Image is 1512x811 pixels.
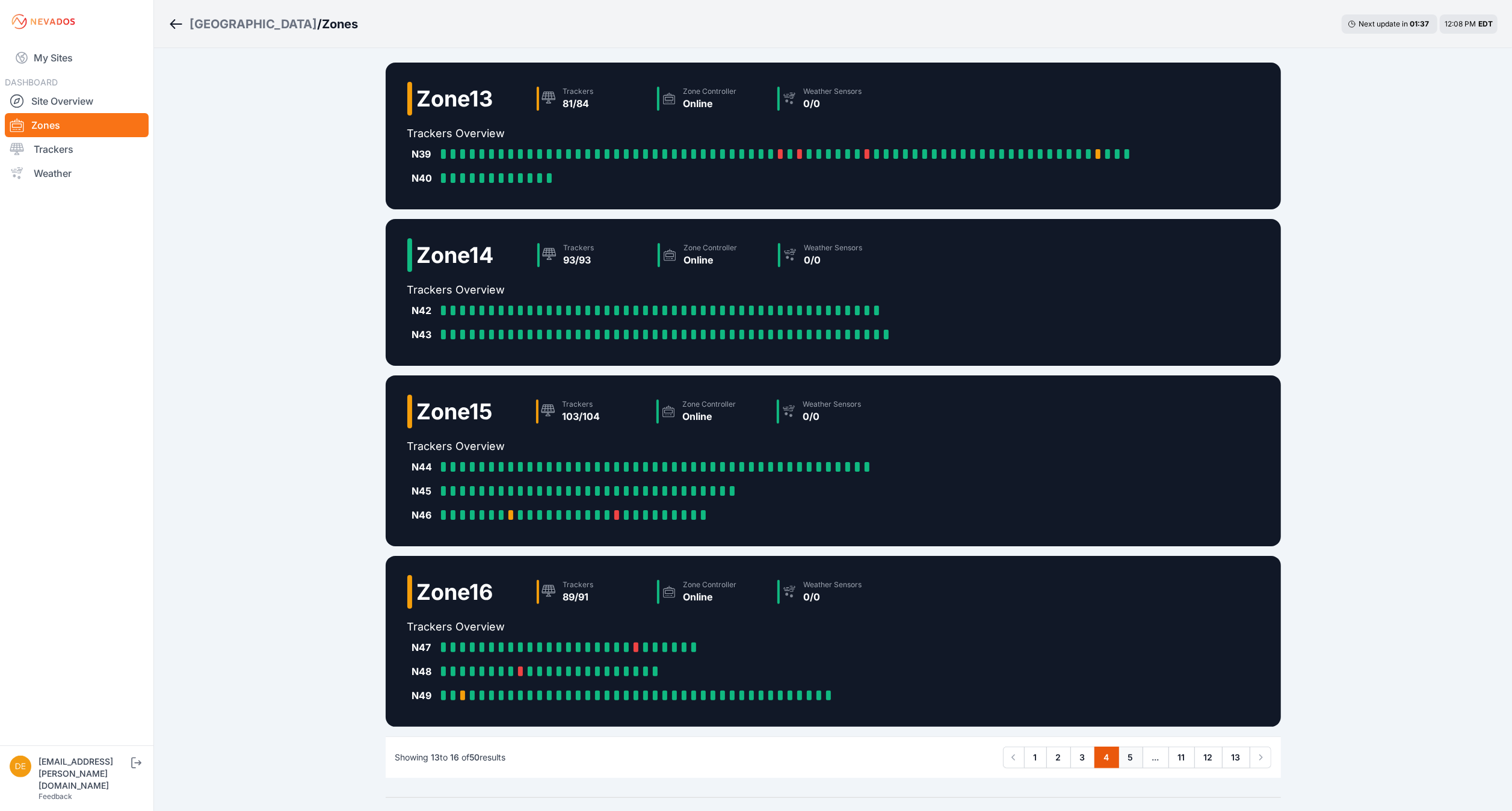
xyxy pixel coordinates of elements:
a: 5 [1119,747,1143,768]
a: Trackers89/91 [532,575,652,609]
h2: Trackers Overview [407,618,893,635]
img: devin.martin@nevados.solar [10,756,31,777]
div: Weather Sensors [804,87,862,96]
a: Trackers103/104 [531,395,652,428]
a: Weather Sensors0/0 [773,82,893,116]
div: N44 [412,460,436,474]
div: N48 [412,664,436,679]
a: 12 [1194,747,1223,768]
h2: Zone 14 [417,243,494,267]
span: 16 [451,752,460,762]
a: 2 [1046,747,1071,768]
div: Zone Controller [683,399,736,409]
div: Online [683,590,737,604]
div: Zone Controller [683,87,737,96]
span: EDT [1478,19,1493,28]
span: / [317,16,322,32]
div: Trackers [564,243,594,253]
a: 3 [1070,747,1095,768]
div: N49 [412,688,436,703]
a: Feedback [39,792,72,801]
div: [EMAIL_ADDRESS][PERSON_NAME][DOMAIN_NAME] [39,756,129,792]
h2: Zone 16 [417,580,493,604]
a: Zones [5,113,149,137]
div: Weather Sensors [804,580,862,590]
a: Trackers93/93 [532,238,653,272]
div: 93/93 [564,253,594,267]
a: Trackers [5,137,149,161]
div: Trackers [563,580,594,590]
div: 01 : 37 [1410,19,1431,29]
div: N47 [412,640,436,655]
a: Site Overview [5,89,149,113]
div: 81/84 [563,96,594,111]
div: Online [684,253,738,267]
span: 50 [470,752,480,762]
div: Weather Sensors [803,399,862,409]
a: 1 [1024,747,1047,768]
h2: Trackers Overview [407,125,1139,142]
a: Weather Sensors0/0 [772,395,892,428]
span: 13 [431,752,440,762]
div: Zone Controller [684,243,738,253]
div: Trackers [563,87,594,96]
div: Weather Sensors [804,243,863,253]
a: Weather Sensors0/0 [773,238,893,272]
nav: Breadcrumb [168,8,358,40]
h3: Zones [322,16,358,32]
span: DASHBOARD [5,77,58,87]
a: Weather Sensors0/0 [773,575,893,609]
div: N46 [412,508,436,522]
a: 13 [1222,747,1250,768]
a: 4 [1094,747,1119,768]
a: Weather [5,161,149,185]
div: 0/0 [804,253,863,267]
div: N42 [412,303,436,318]
span: 12:08 PM [1445,19,1476,28]
div: Trackers [563,399,600,409]
div: N39 [412,147,436,161]
div: 0/0 [804,96,862,111]
div: 0/0 [804,590,862,604]
div: 89/91 [563,590,594,604]
nav: Pagination [1003,747,1271,768]
h2: Trackers Overview [407,438,892,455]
div: Online [683,96,737,111]
span: ... [1143,747,1169,768]
div: 103/104 [563,409,600,424]
div: Zone Controller [683,580,737,590]
a: [GEOGRAPHIC_DATA] [190,16,317,32]
div: Online [683,409,736,424]
a: My Sites [5,43,149,72]
h2: Zone 13 [417,87,493,111]
div: N43 [412,327,436,342]
h2: Zone 15 [417,399,493,424]
span: Next update in [1359,19,1408,28]
a: Trackers81/84 [532,82,652,116]
a: 11 [1168,747,1195,768]
div: N40 [412,171,436,185]
img: Nevados [10,12,77,31]
h2: Trackers Overview [407,282,898,298]
p: Showing to of results [395,751,506,763]
div: 0/0 [803,409,862,424]
div: N45 [412,484,436,498]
